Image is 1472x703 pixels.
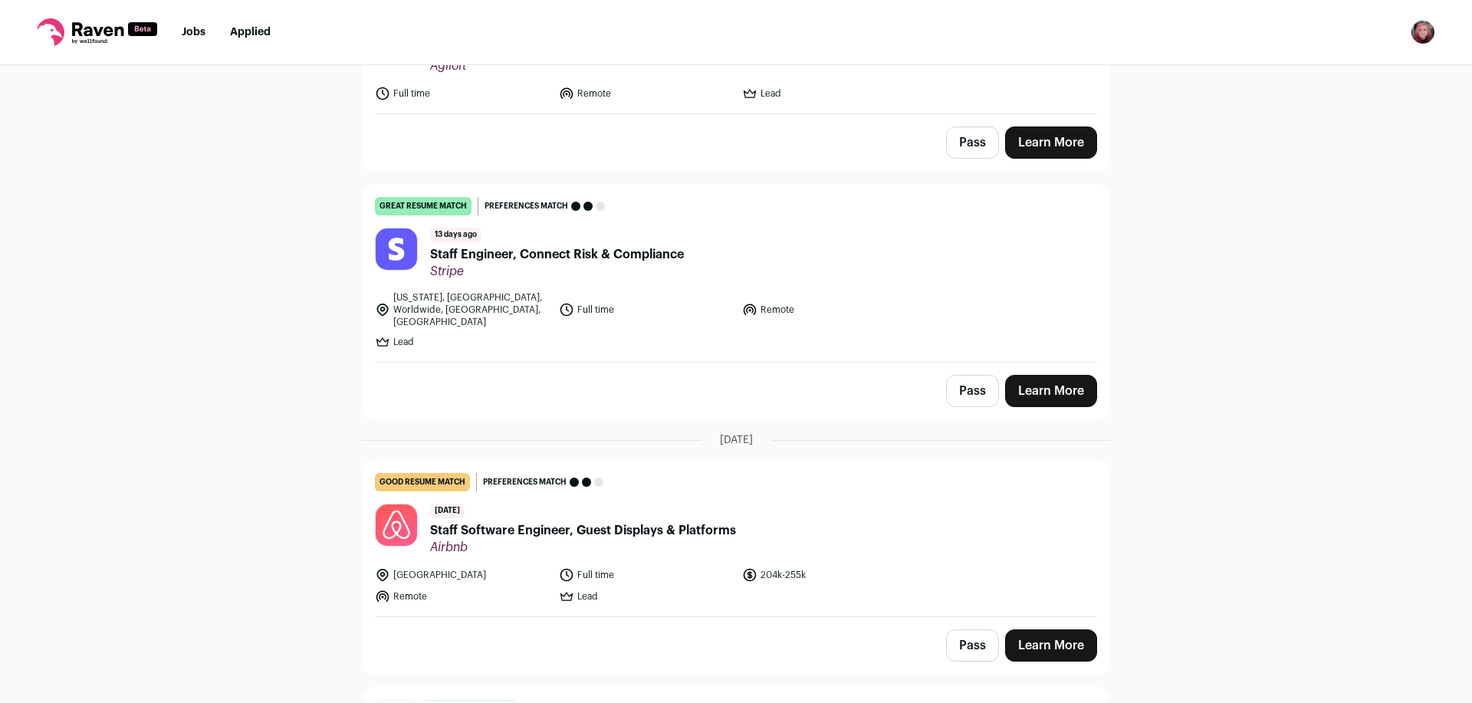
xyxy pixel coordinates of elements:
[559,567,734,583] li: Full time
[430,540,736,555] span: Airbnb
[375,86,550,101] li: Full time
[375,291,550,328] li: [US_STATE], [GEOGRAPHIC_DATA], Worldwide, [GEOGRAPHIC_DATA], [GEOGRAPHIC_DATA]
[946,126,999,159] button: Pass
[375,589,550,604] li: Remote
[720,432,753,448] span: [DATE]
[946,629,999,662] button: Pass
[376,504,417,546] img: 7ce577d4c60d86e6b0596865b4382bfa94f83f1f30dc48cf96374cf203c6e0db.jpg
[375,334,550,350] li: Lead
[430,245,684,264] span: Staff Engineer, Connect Risk & Compliance
[1005,375,1097,407] a: Learn More
[375,567,550,583] li: [GEOGRAPHIC_DATA]
[1005,126,1097,159] a: Learn More
[182,27,205,38] a: Jobs
[1005,629,1097,662] a: Learn More
[363,461,1109,616] a: good resume match Preferences match [DATE] Staff Software Engineer, Guest Displays & Platforms Ai...
[742,291,917,328] li: Remote
[430,58,630,74] span: Agiloft
[559,291,734,328] li: Full time
[742,567,917,583] li: 204k-255k
[375,473,470,491] div: good resume match
[559,86,734,101] li: Remote
[230,27,271,38] a: Applied
[1411,20,1435,44] button: Open dropdown
[430,504,465,518] span: [DATE]
[376,228,417,270] img: c29228e9d9ae75acbec9f97acea12ad61565c350f760a79d6eec3e18ba7081be.jpg
[430,264,684,279] span: Stripe
[946,375,999,407] button: Pass
[742,86,917,101] li: Lead
[483,475,567,490] span: Preferences match
[430,228,481,242] span: 13 days ago
[375,197,472,215] div: great resume match
[1411,20,1435,44] img: 18895234-medium_jpg
[485,199,568,214] span: Preferences match
[559,589,734,604] li: Lead
[363,185,1109,362] a: great resume match Preferences match 13 days ago Staff Engineer, Connect Risk & Compliance Stripe...
[430,521,736,540] span: Staff Software Engineer, Guest Displays & Platforms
